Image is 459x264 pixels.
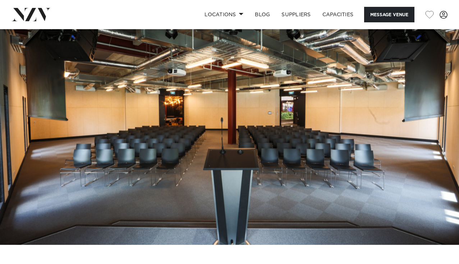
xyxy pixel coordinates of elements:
img: nzv-logo.png [12,8,51,21]
a: Capacities [317,7,359,22]
button: Message Venue [364,7,414,22]
a: Locations [199,7,249,22]
a: SUPPLIERS [276,7,316,22]
a: BLOG [249,7,276,22]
